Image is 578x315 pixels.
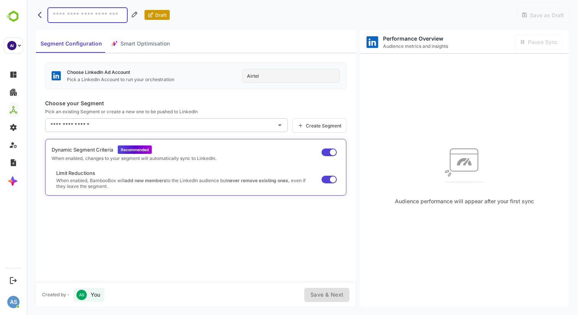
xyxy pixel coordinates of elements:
[4,9,23,24] img: BambooboxLogoMark.f1c84d78b4c51b1a7b5f700c9845e183.svg
[278,288,323,302] div: Fill the title and select segment in order to activate
[94,147,122,152] span: Recommended
[368,198,507,204] span: Audience performance will appear after your first sync
[40,77,148,82] p: Pick a LinkedIn Account to run your orchestration
[266,118,320,133] a: Create Segment
[488,34,536,49] div: Activate sync in order to activate
[248,120,258,131] button: Open
[14,39,75,49] span: Segment Configuration
[40,69,148,75] p: Choose LinkedIn Ad Account
[15,292,43,297] div: Created by -
[18,109,320,114] p: Pick an existing Segment or create a new one to be pushed to LinkedIn
[8,275,18,286] button: Logout
[277,123,315,129] span: Create Segment
[25,147,86,153] p: Dynamic Segment Criteria
[7,296,19,308] div: AS
[215,69,313,83] div: Airtel
[127,12,140,18] span: Draft
[25,155,190,161] p: When enabled, changes to your segment will automatically sync to LinkedIn.
[356,35,421,42] span: Performance Overview
[98,178,140,183] strong: add new members
[356,43,421,49] span: Audience metrics and insights
[490,8,542,23] div: Fill the title in order to activate
[50,290,60,300] div: AS
[18,100,320,106] p: Choose your Segment
[47,288,78,302] div: You
[501,12,537,18] span: Save as Draft
[7,41,16,50] div: AI
[499,39,531,45] span: Pause Sync
[9,9,21,21] button: back
[200,178,261,183] strong: never remove existing ones
[29,178,287,189] p: When enabled, BambooBox will to the LinkedIn audience but , even if they leave the segment.
[29,170,287,176] p: Limit Reductions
